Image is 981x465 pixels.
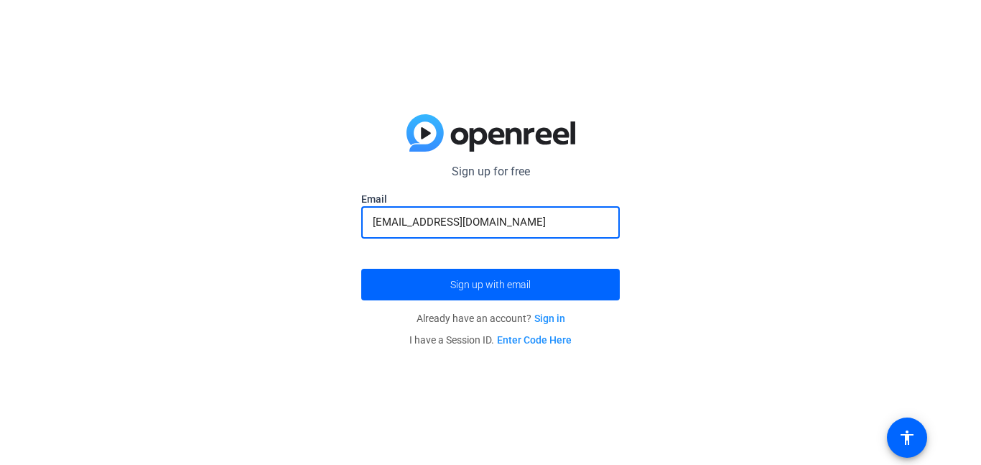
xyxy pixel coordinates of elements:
span: Already have an account? [417,313,565,324]
a: Enter Code Here [497,334,572,346]
span: I have a Session ID. [409,334,572,346]
input: Enter Email Address [373,213,608,231]
label: Email [361,192,620,206]
a: Sign in [534,313,565,324]
mat-icon: accessibility [898,429,916,446]
p: Sign up for free [361,163,620,180]
img: blue-gradient.svg [406,114,575,152]
button: Sign up with email [361,269,620,300]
